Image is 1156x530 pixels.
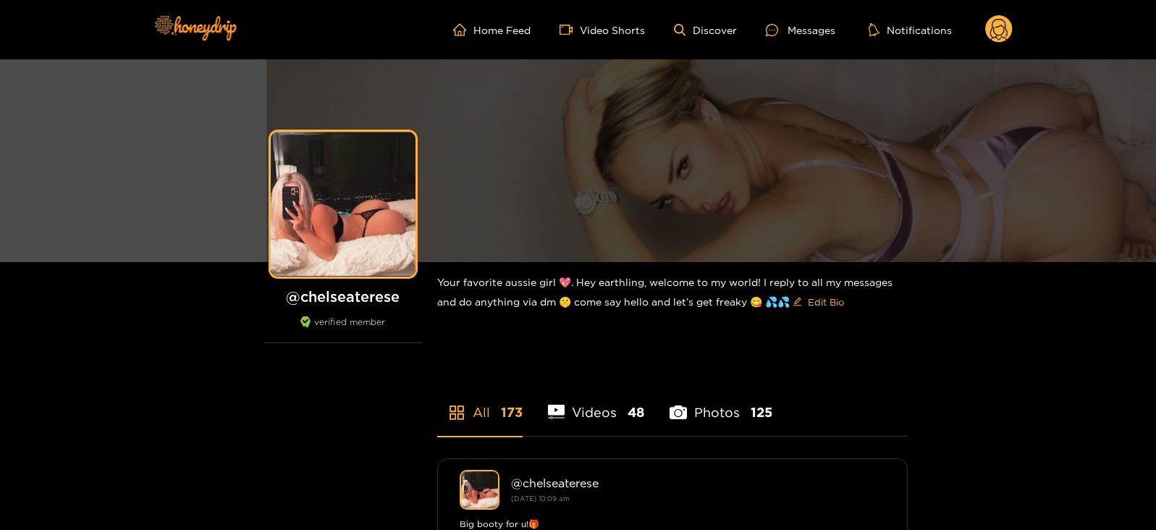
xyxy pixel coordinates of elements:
div: Your favorite aussie girl 💖. Hey earthling, welcome to my world! I reply to all my messages and d... [437,262,908,325]
span: appstore [448,404,465,421]
small: [DATE] 10:09 am [511,495,570,502]
span: edit [793,297,802,308]
span: 173 [501,403,523,421]
button: editEdit Bio [790,290,847,314]
li: Photos [670,371,772,436]
a: Discover [674,24,737,36]
li: All [437,371,523,436]
img: chelseaterese [460,470,499,510]
span: home [453,23,473,36]
li: Videos [548,371,645,436]
span: 48 [628,403,644,421]
div: @ chelseaterese [511,476,885,489]
span: 125 [751,403,772,421]
button: Notifications [864,22,956,37]
a: Home Feed [453,23,531,36]
span: Edit Bio [808,295,844,309]
h1: @ chelseaterese [263,287,423,306]
div: Messages [766,22,835,38]
a: Video Shorts [560,23,645,36]
span: video-camera [560,23,580,36]
div: verified member [263,316,423,343]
